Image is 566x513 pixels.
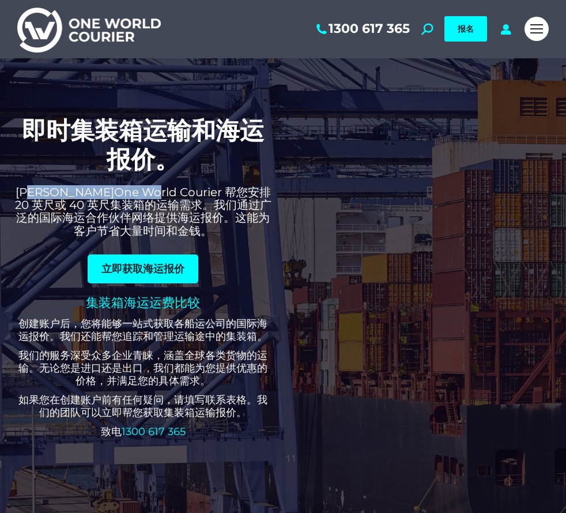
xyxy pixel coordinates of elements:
[458,24,474,34] font: 报名
[101,263,184,275] font: 立即获取海运报价
[122,425,186,438] a: 1300 617 365
[15,185,271,238] font: [PERSON_NAME]One World Courier 帮您安排 20 英尺或 40 英尺集装箱的运输需求。我们通过广泛的国际海运合作伙伴网络提供海运报价。这能为客户节省大量时间和金钱。
[525,17,549,41] a: 移动菜单图标
[444,16,487,42] a: 报名
[17,6,161,53] img: 环球快递
[329,21,410,36] font: 1300 617 365
[18,349,267,388] font: 我们的服务深受众多企业青睐，涵盖全球各类货物的运输。无论您是进口还是出口，我们都能为您提供优惠的价格，并满足您的具体需求。
[88,254,198,283] a: 立即获取海运报价
[101,425,122,438] font: 致电
[22,115,264,174] font: 即时集装箱运输和海运报价。
[18,394,267,419] font: 如果您在创建账户前有任何疑问，请填写联系表格。我们的团队可以立即帮您获取集装箱运输报价。
[314,21,410,36] a: 1300 617 365
[86,295,200,310] font: 集装箱海运运费比较
[18,317,267,343] font: 创建账户后，您将能够一站式获取各船运公司的国际海运报价。我们还能帮您追踪和管理运输途中的集装箱。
